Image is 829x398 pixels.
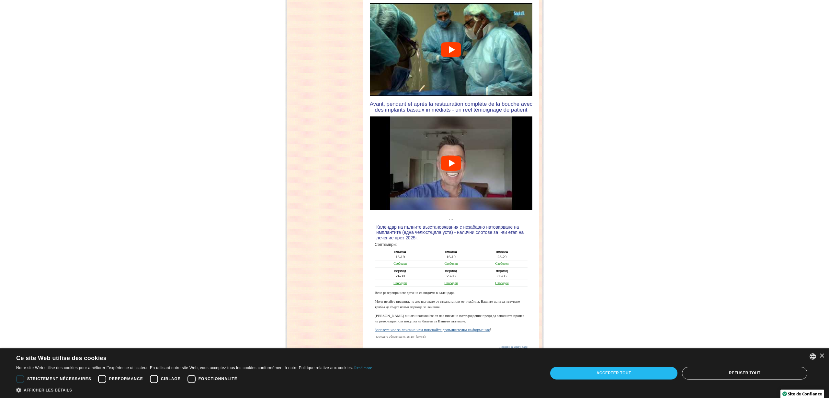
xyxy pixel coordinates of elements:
div: Close [819,354,824,358]
span: Fonctionnalité [199,376,237,382]
div: Refuser tout [682,367,807,379]
div: Последно обновяване: 15:18ч [DATE]г [375,335,528,339]
td: Септември: [373,223,529,349]
span: Ciblage [161,376,181,382]
span: Afficher les détails [24,388,72,392]
a: Свободен [495,281,509,285]
p: [PERSON_NAME] винаги изисквайте от нас писмено потвърждение преди да започнете процес на резервац... [375,313,528,324]
a: Read more, opens a new window [354,366,372,370]
a: Свободен [495,262,509,265]
td: период 23-29 [477,248,528,260]
div: Ce site Web utilise des cookies [16,352,356,362]
td: период 29-03 [426,267,476,280]
span: Performance [109,376,143,382]
img: hqdefault.jpg [370,102,532,224]
td: период 24-30 [375,267,426,280]
a: Свободен [393,262,407,265]
div: ... [368,215,534,221]
h3: Avant, pendant et après la restauration complète de la bouche avec des implants basaux immédiats ... [368,101,534,113]
div: Afficher les détails [16,387,372,393]
: Notre site Web utilise des cookies pour améliorer l"expérience utilisateur. En utilisant notre si... [16,366,353,370]
span: Strictement nécessaires [27,376,91,382]
a: Свободен [444,262,458,265]
div: ! [375,327,528,333]
p: Моля имайте предвид, че ако пътувате от страната или от чужбина, Вашите дати за пътуване трябва д... [375,299,528,310]
h3: Календар на пълните възстановявания с незабавно натоварване на имплантите (една челюст/цяла уста)... [376,224,526,241]
a: Провери за други дати [499,345,527,348]
a: Свободен [393,281,407,285]
a: Запазете час за лечение или поискайте допълнителна информация [375,328,490,332]
td: период 30-06 [477,267,528,280]
td: период 16-19 [426,248,476,260]
a: Свободен [444,281,458,285]
td: период 15-19 [375,248,426,260]
p: Вече резервираните дати не са видими в календара. [375,290,528,295]
div: Accepter tout [550,367,678,379]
